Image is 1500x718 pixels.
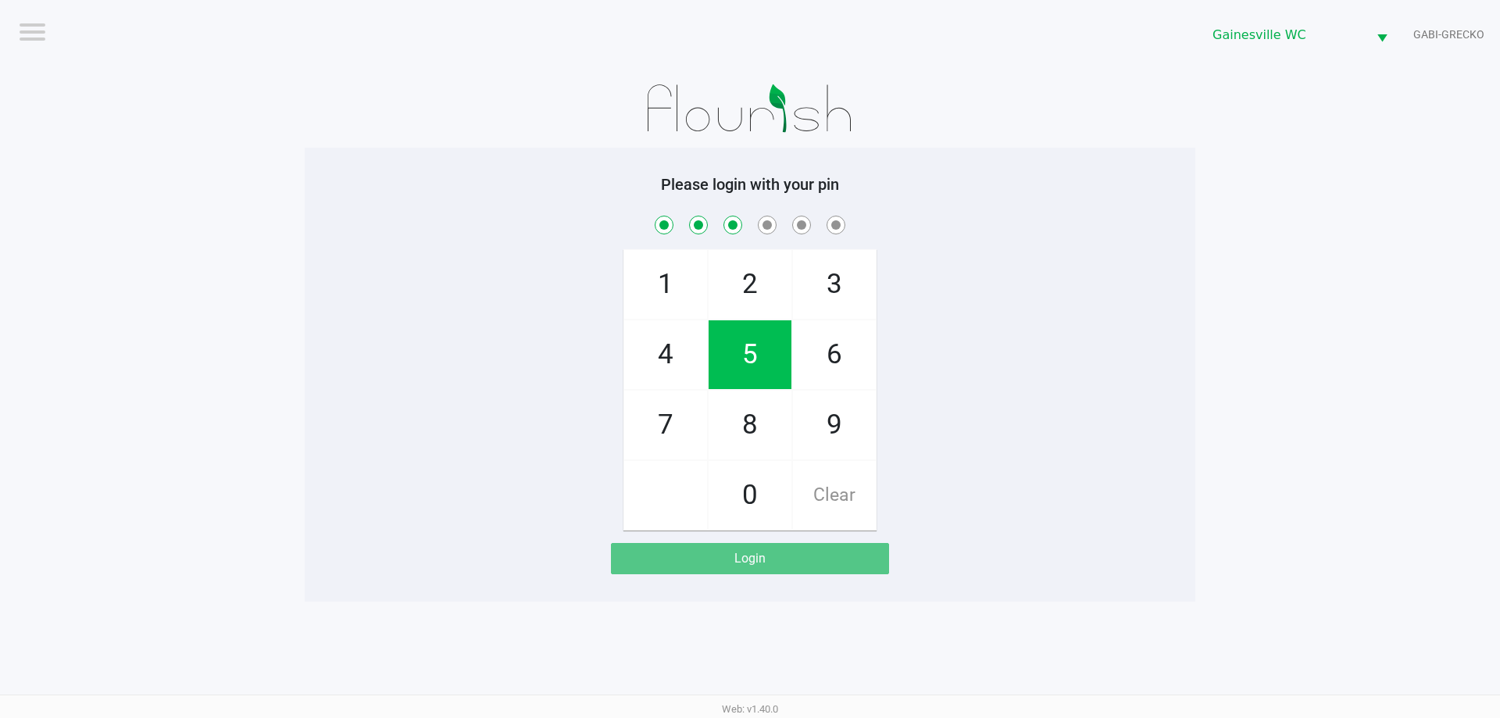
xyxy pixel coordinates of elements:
h5: Please login with your pin [316,175,1184,194]
span: 5 [709,320,791,389]
span: GABI-GRECKO [1413,27,1484,43]
span: 0 [709,461,791,530]
span: 6 [793,320,876,389]
span: Clear [793,461,876,530]
span: 2 [709,250,791,319]
span: 3 [793,250,876,319]
span: 9 [793,391,876,459]
span: 4 [624,320,707,389]
span: 8 [709,391,791,459]
span: Web: v1.40.0 [722,703,778,715]
span: 1 [624,250,707,319]
span: 7 [624,391,707,459]
span: Gainesville WC [1212,26,1358,45]
button: Select [1367,16,1397,53]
